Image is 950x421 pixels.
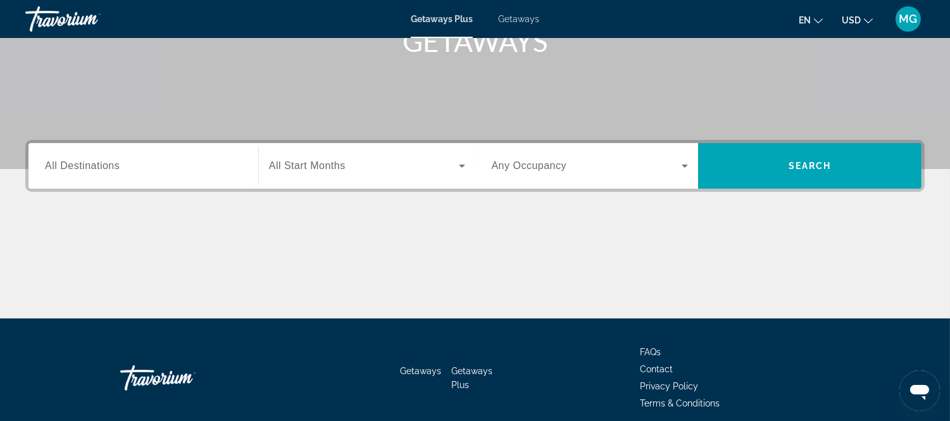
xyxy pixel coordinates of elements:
[842,11,873,29] button: Change currency
[640,364,673,374] a: Contact
[640,398,720,408] a: Terms & Conditions
[799,15,811,25] span: en
[45,159,242,174] input: Select destination
[120,359,247,397] a: Go Home
[25,3,152,35] a: Travorium
[899,370,940,411] iframe: Button to launch messaging window
[640,381,698,391] a: Privacy Policy
[451,366,492,390] a: Getaways Plus
[45,160,120,171] span: All Destinations
[899,13,918,25] span: MG
[269,160,346,171] span: All Start Months
[799,11,823,29] button: Change language
[789,161,832,171] span: Search
[892,6,925,32] button: User Menu
[842,15,861,25] span: USD
[498,14,539,24] a: Getaways
[640,347,661,357] a: FAQs
[492,160,567,171] span: Any Occupancy
[411,14,473,24] a: Getaways Plus
[698,143,922,189] button: Search
[400,366,441,376] a: Getaways
[28,143,922,189] div: Search widget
